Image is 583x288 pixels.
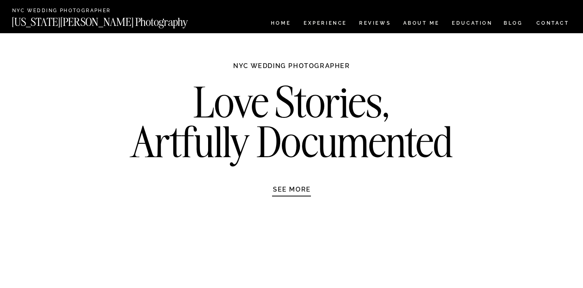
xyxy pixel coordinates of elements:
a: ABOUT ME [403,21,440,28]
a: SEE MORE [253,185,330,193]
a: EDUCATION [451,21,494,28]
a: HOME [269,21,292,28]
a: REVIEWS [359,21,389,28]
a: Experience [304,21,346,28]
a: BLOG [504,21,523,28]
a: NYC Wedding Photographer [12,8,134,14]
h2: Love Stories, Artfully Documented [122,82,462,167]
h1: NYC WEDDING PHOTOGRAPHER [216,62,368,78]
a: [US_STATE][PERSON_NAME] Photography [12,17,215,23]
a: CONTACT [536,19,570,28]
